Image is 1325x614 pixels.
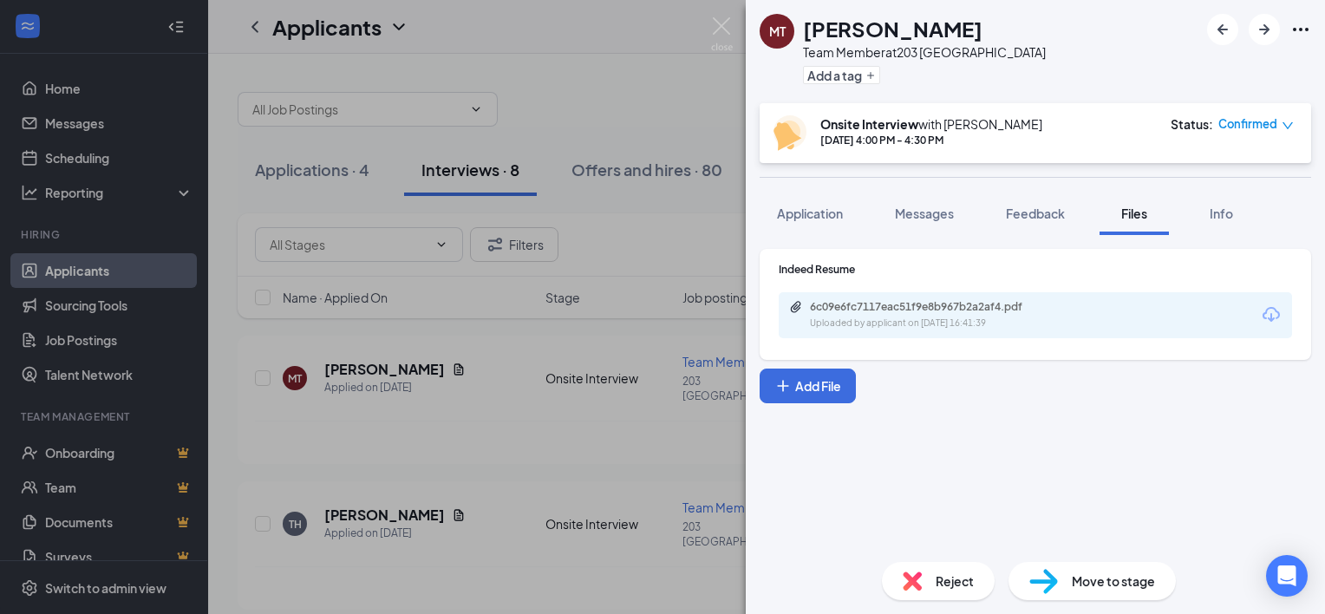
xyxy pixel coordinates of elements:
div: Uploaded by applicant on [DATE] 16:41:39 [810,317,1070,330]
a: Paperclip6c09e6fc7117eac51f9e8b967b2a2af4.pdfUploaded by applicant on [DATE] 16:41:39 [789,300,1070,330]
div: [DATE] 4:00 PM - 4:30 PM [820,133,1042,147]
button: ArrowRight [1249,14,1280,45]
svg: Download [1261,304,1282,325]
span: Move to stage [1072,572,1155,591]
span: Confirmed [1218,115,1277,133]
span: Messages [895,206,954,221]
div: with [PERSON_NAME] [820,115,1042,133]
svg: Ellipses [1290,19,1311,40]
div: Status : [1171,115,1213,133]
div: 6c09e6fc7117eac51f9e8b967b2a2af4.pdf [810,300,1053,314]
h1: [PERSON_NAME] [803,14,982,43]
span: Info [1210,206,1233,221]
svg: ArrowLeftNew [1212,19,1233,40]
span: Reject [936,572,974,591]
div: Open Intercom Messenger [1266,555,1308,597]
svg: Plus [774,377,792,395]
span: Application [777,206,843,221]
div: Indeed Resume [779,262,1292,277]
div: Team Member at 203 [GEOGRAPHIC_DATA] [803,43,1046,61]
div: MT [769,23,786,40]
button: ArrowLeftNew [1207,14,1238,45]
span: down [1282,120,1294,132]
b: Onsite Interview [820,116,918,132]
svg: ArrowRight [1254,19,1275,40]
span: Files [1121,206,1147,221]
span: Feedback [1006,206,1065,221]
svg: Plus [865,70,876,81]
svg: Paperclip [789,300,803,314]
button: PlusAdd a tag [803,66,880,84]
button: Add FilePlus [760,369,856,403]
